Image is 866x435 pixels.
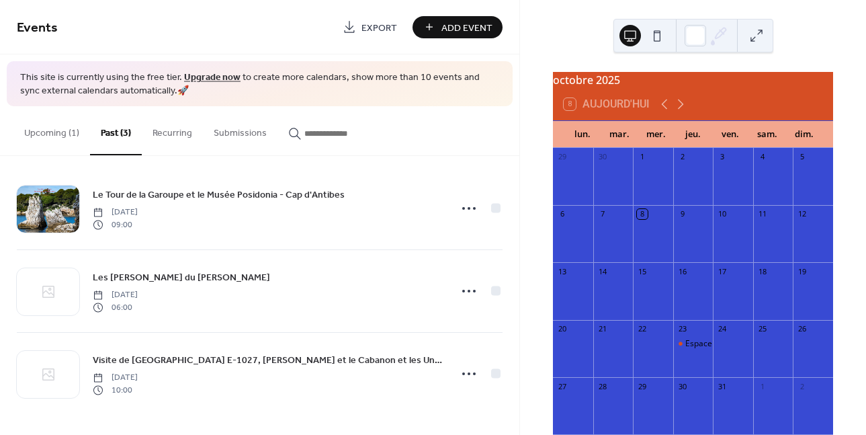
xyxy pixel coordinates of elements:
[797,324,807,334] div: 26
[637,209,647,219] div: 8
[13,106,90,154] button: Upcoming (1)
[597,266,607,276] div: 14
[757,381,767,391] div: 1
[677,324,687,334] div: 23
[333,16,407,38] a: Export
[757,324,767,334] div: 25
[557,324,567,334] div: 20
[553,72,833,88] div: octobre 2025
[142,106,203,154] button: Recurring
[597,381,607,391] div: 28
[717,324,727,334] div: 24
[637,324,647,334] div: 22
[17,15,58,41] span: Events
[675,121,711,148] div: jeu.
[93,270,270,285] a: Les [PERSON_NAME] du [PERSON_NAME]
[597,209,607,219] div: 7
[757,152,767,162] div: 4
[93,354,442,368] span: Visite de [GEOGRAPHIC_DATA] E-1027, [PERSON_NAME] et le Cabanon et les Unités de camping de [PERS...
[717,266,727,276] div: 17
[757,209,767,219] div: 11
[93,219,138,231] span: 09:00
[673,338,713,350] div: Espace Game nà l'Observatoire de Nice
[677,152,687,162] div: 2
[637,266,647,276] div: 15
[797,266,807,276] div: 19
[361,21,397,35] span: Export
[441,21,492,35] span: Add Event
[93,301,138,313] span: 06:00
[677,381,687,391] div: 30
[93,384,138,396] span: 10:00
[184,69,241,87] a: Upgrade now
[601,121,638,148] div: mar.
[93,187,345,202] a: Le Tour de la Garoupe et le Musée Posidonia - Cap d'Antibes
[637,152,647,162] div: 1
[93,188,345,202] span: Le Tour de la Garoupe et le Musée Posidonia - Cap d'Antibes
[717,209,727,219] div: 10
[557,266,567,276] div: 13
[717,381,727,391] div: 31
[717,152,727,162] div: 3
[597,324,607,334] div: 21
[685,338,820,350] div: Espace Game [GEOGRAPHIC_DATA]
[90,106,142,155] button: Past (3)
[785,121,822,148] div: dim.
[797,381,807,391] div: 2
[20,71,499,97] span: This site is currently using the free tier. to create more calendars, show more than 10 events an...
[757,266,767,276] div: 18
[797,209,807,219] div: 12
[557,209,567,219] div: 6
[93,372,138,384] span: [DATE]
[677,209,687,219] div: 9
[597,152,607,162] div: 30
[564,121,601,148] div: lun.
[413,16,503,38] button: Add Event
[203,106,277,154] button: Submissions
[557,381,567,391] div: 27
[797,152,807,162] div: 5
[93,206,138,219] span: [DATE]
[638,121,675,148] div: mer.
[637,381,647,391] div: 29
[677,266,687,276] div: 16
[711,121,748,148] div: ven.
[93,271,270,285] span: Les [PERSON_NAME] du [PERSON_NAME]
[93,352,442,368] a: Visite de [GEOGRAPHIC_DATA] E-1027, [PERSON_NAME] et le Cabanon et les Unités de camping de [PERS...
[93,289,138,301] span: [DATE]
[557,152,567,162] div: 29
[748,121,785,148] div: sam.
